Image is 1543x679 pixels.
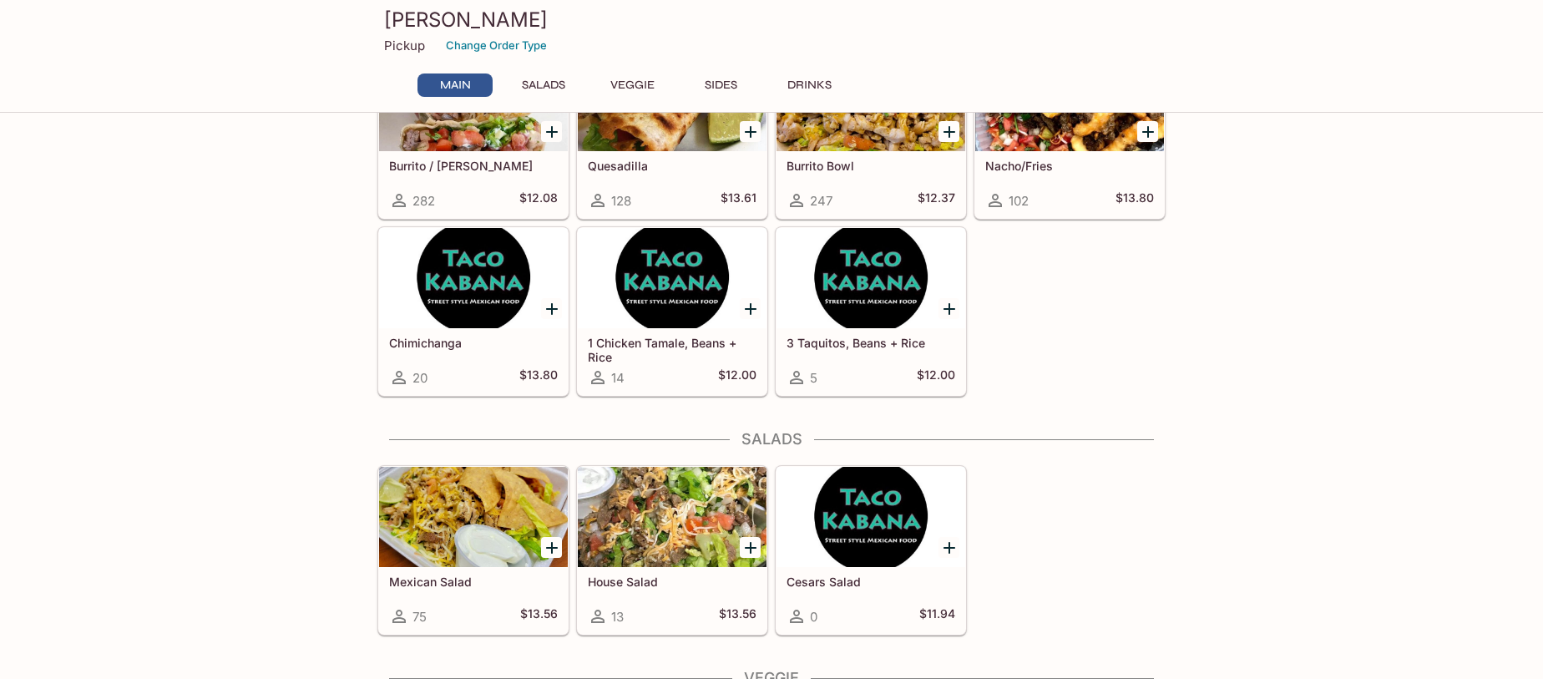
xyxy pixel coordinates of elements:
[938,537,959,558] button: Add Cesars Salad
[378,227,569,396] a: Chimichanga20$13.80
[611,370,625,386] span: 14
[412,370,427,386] span: 20
[577,466,767,635] a: House Salad13$13.56
[384,7,1159,33] h3: [PERSON_NAME]
[776,466,966,635] a: Cesars Salad0$11.94
[1137,121,1158,142] button: Add Nacho/Fries
[378,466,569,635] a: Mexican Salad75$13.56
[577,227,767,396] a: 1 Chicken Tamale, Beans + Rice14$12.00
[578,228,766,328] div: 1 Chicken Tamale, Beans + Rice
[917,367,955,388] h5: $12.00
[787,575,955,589] h5: Cesars Salad
[578,467,766,567] div: House Salad
[389,336,558,350] h5: Chimichanga
[506,73,581,97] button: Salads
[379,467,568,567] div: Mexican Salad
[740,121,761,142] button: Add Quesadilla
[578,51,766,151] div: Quesadilla
[810,609,817,625] span: 0
[776,50,966,219] a: Burrito Bowl247$12.37
[379,228,568,328] div: Chimichanga
[389,159,558,173] h5: Burrito / [PERSON_NAME]
[938,121,959,142] button: Add Burrito Bowl
[777,51,965,151] div: Burrito Bowl
[384,38,425,53] p: Pickup
[541,298,562,319] button: Add Chimichanga
[520,606,558,626] h5: $13.56
[379,51,568,151] div: Burrito / Cali Burrito
[771,73,847,97] button: Drinks
[377,430,1166,448] h4: Salads
[719,606,756,626] h5: $13.56
[740,537,761,558] button: Add House Salad
[588,575,756,589] h5: House Salad
[777,228,965,328] div: 3 Taquitos, Beans + Rice
[588,336,756,363] h5: 1 Chicken Tamale, Beans + Rice
[378,50,569,219] a: Burrito / [PERSON_NAME]282$12.08
[417,73,493,97] button: Main
[541,537,562,558] button: Add Mexican Salad
[519,367,558,388] h5: $13.80
[519,190,558,210] h5: $12.08
[611,609,624,625] span: 13
[787,159,955,173] h5: Burrito Bowl
[594,73,670,97] button: Veggie
[1116,190,1154,210] h5: $13.80
[389,575,558,589] h5: Mexican Salad
[918,190,955,210] h5: $12.37
[776,227,966,396] a: 3 Taquitos, Beans + Rice5$12.00
[810,193,832,209] span: 247
[721,190,756,210] h5: $13.61
[611,193,631,209] span: 128
[740,298,761,319] button: Add 1 Chicken Tamale, Beans + Rice
[787,336,955,350] h5: 3 Taquitos, Beans + Rice
[975,51,1164,151] div: Nacho/Fries
[718,367,756,388] h5: $12.00
[577,50,767,219] a: Quesadilla128$13.61
[438,33,554,58] button: Change Order Type
[810,370,817,386] span: 5
[938,298,959,319] button: Add 3 Taquitos, Beans + Rice
[412,193,435,209] span: 282
[683,73,758,97] button: Sides
[974,50,1165,219] a: Nacho/Fries102$13.80
[1009,193,1029,209] span: 102
[985,159,1154,173] h5: Nacho/Fries
[919,606,955,626] h5: $11.94
[541,121,562,142] button: Add Burrito / Cali Burrito
[777,467,965,567] div: Cesars Salad
[412,609,427,625] span: 75
[588,159,756,173] h5: Quesadilla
